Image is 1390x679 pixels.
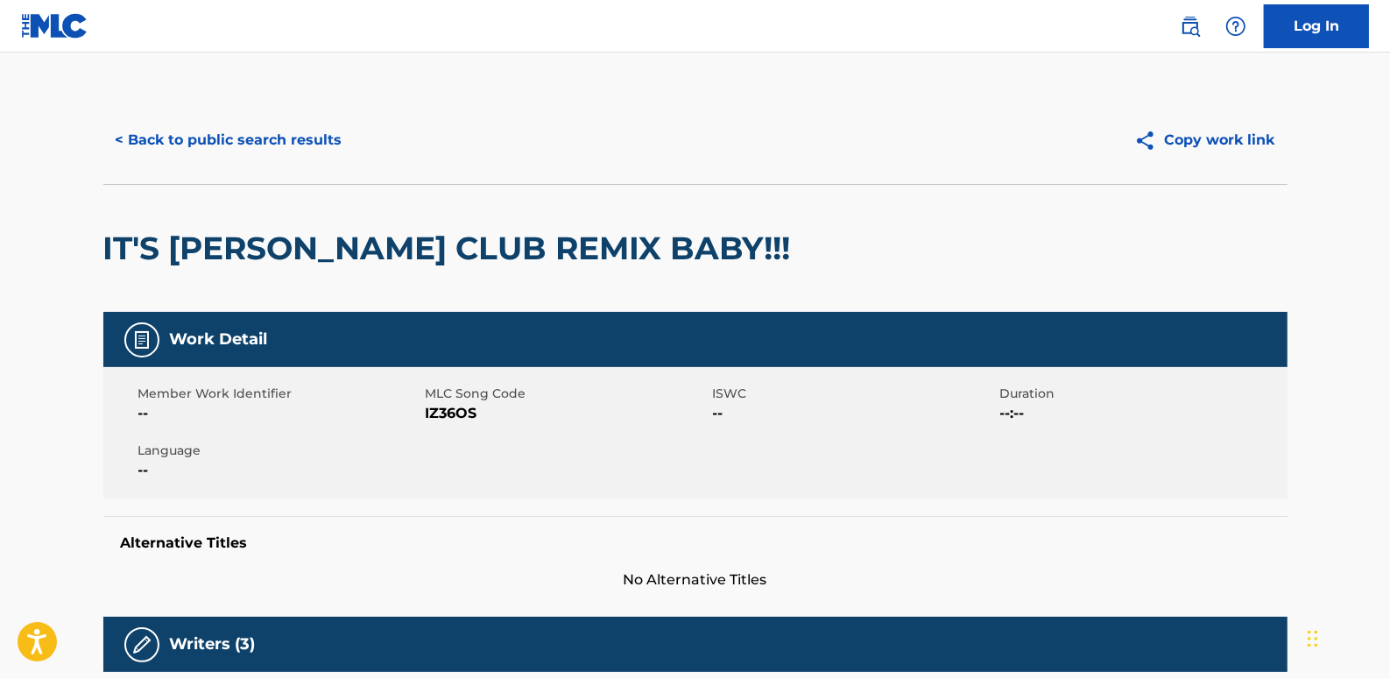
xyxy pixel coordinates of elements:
[170,329,268,350] h5: Work Detail
[1308,612,1318,665] div: Drag
[713,385,996,403] span: ISWC
[1180,16,1201,37] img: search
[1000,403,1283,424] span: --:--
[131,634,152,655] img: Writers
[426,403,709,424] span: IZ36OS
[1218,9,1253,44] div: Help
[138,442,421,460] span: Language
[131,329,152,350] img: Work Detail
[1134,130,1165,152] img: Copy work link
[103,569,1288,591] span: No Alternative Titles
[138,403,421,424] span: --
[103,229,800,268] h2: IT'S [PERSON_NAME] CLUB REMIX BABY!!!
[1122,118,1288,162] button: Copy work link
[21,13,88,39] img: MLC Logo
[713,403,996,424] span: --
[1302,595,1390,679] iframe: Chat Widget
[138,460,421,481] span: --
[170,634,256,654] h5: Writers (3)
[138,385,421,403] span: Member Work Identifier
[1000,385,1283,403] span: Duration
[1173,9,1208,44] a: Public Search
[426,385,709,403] span: MLC Song Code
[1264,4,1369,48] a: Log In
[103,118,355,162] button: < Back to public search results
[121,534,1270,552] h5: Alternative Titles
[1225,16,1246,37] img: help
